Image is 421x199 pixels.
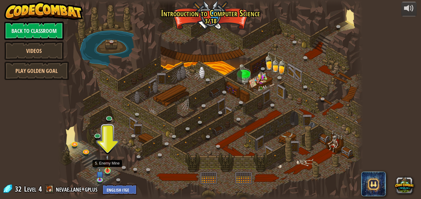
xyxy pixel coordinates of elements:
a: Videos [4,42,64,60]
img: level-banner-unstarted.png [104,155,111,171]
span: 4 [39,184,42,194]
img: level-banner-unstarted-subscriber.png [96,168,103,180]
img: CodeCombat - Learn how to code by playing a game [4,2,83,20]
button: Adjust volume [401,2,417,16]
span: Level [24,184,36,194]
a: nevae.lane+gplus [56,184,99,194]
a: Play Golden Goal [4,62,69,80]
a: Back to Classroom [4,22,64,40]
span: 32 [15,184,23,194]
